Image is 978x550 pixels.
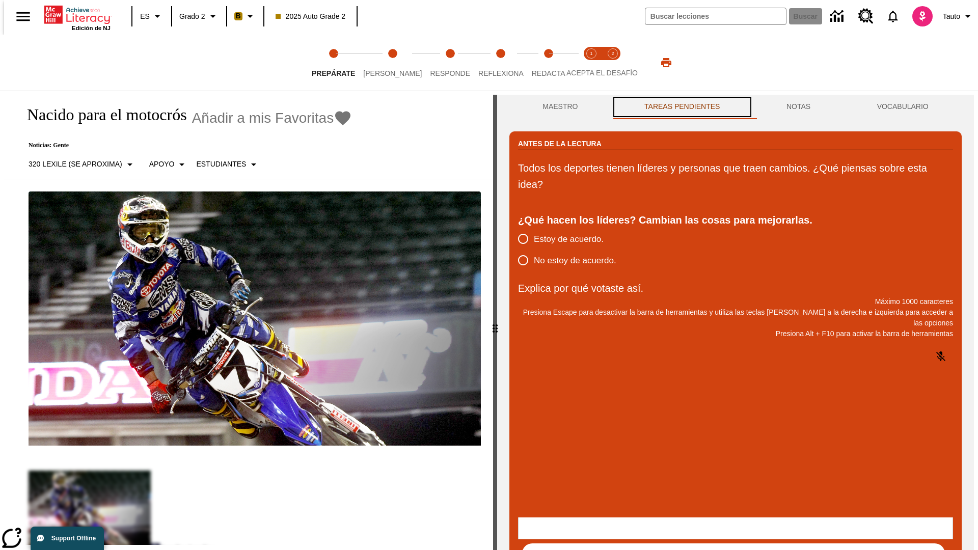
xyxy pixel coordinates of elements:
span: ACEPTA EL DESAFÍO [566,69,638,77]
span: Tauto [943,11,960,22]
span: Redacta [532,69,565,77]
text: 1 [590,51,592,56]
button: Haga clic para activar la función de reconocimiento de voz [929,344,953,369]
body: Explica por qué votaste así. Máximo 1000 caracteres Presiona Alt + F10 para activar la barra de h... [4,8,149,17]
p: Máximo 1000 caracteres [518,296,953,307]
p: 320 Lexile (Se aproxima) [29,159,122,170]
h2: Antes de la lectura [518,138,602,149]
button: VOCABULARIO [844,95,962,119]
p: Presiona Escape para desactivar la barra de herramientas y utiliza las teclas [PERSON_NAME] a la ... [518,307,953,328]
span: No estoy de acuerdo. [534,254,616,267]
p: Presiona Alt + F10 para activar la barra de herramientas [518,328,953,339]
p: Apoyo [149,159,175,170]
div: ¿Qué hacen los líderes? Cambian las cosas para mejorarlas. [518,212,953,228]
button: Responde step 3 of 5 [422,35,478,91]
p: Todos los deportes tienen líderes y personas que traen cambios. ¿Qué piensas sobre esta idea? [518,160,953,193]
button: Redacta step 5 of 5 [524,35,574,91]
a: Centro de información [824,3,852,31]
button: Seleccione Lexile, 320 Lexile (Se aproxima) [24,155,140,174]
button: Lenguaje: ES, Selecciona un idioma [135,7,168,25]
button: Lee step 2 of 5 [355,35,430,91]
img: El corredor de motocrós James Stewart vuela por los aires en su motocicleta de montaña [29,191,481,446]
div: poll [518,228,624,271]
div: Portada [44,4,111,31]
h1: Nacido para el motocrós [16,105,187,124]
button: Boost El color de la clase es anaranjado claro. Cambiar el color de la clase. [230,7,260,25]
button: Acepta el desafío contesta step 2 of 2 [598,35,628,91]
span: 2025 Auto Grade 2 [276,11,346,22]
span: Support Offline [51,535,96,542]
span: Responde [430,69,470,77]
button: Seleccionar estudiante [192,155,264,174]
button: TAREAS PENDIENTES [611,95,753,119]
button: Prepárate step 1 of 5 [304,35,363,91]
p: Estudiantes [196,159,246,170]
div: Instructional Panel Tabs [509,95,962,119]
span: Prepárate [312,69,355,77]
button: Tipo de apoyo, Apoyo [145,155,193,174]
span: B [236,10,241,22]
p: Noticias: Gente [16,142,352,149]
img: avatar image [912,6,933,26]
div: Pulsa la tecla de intro o la barra espaciadora y luego presiona las flechas de derecha e izquierd... [493,95,497,550]
button: Imprimir [650,53,683,72]
button: Añadir a mis Favoritas - Nacido para el motocrós [192,109,352,127]
text: 2 [611,51,614,56]
div: reading [4,95,493,545]
a: Notificaciones [880,3,906,30]
span: [PERSON_NAME] [363,69,422,77]
button: Acepta el desafío lee step 1 of 2 [577,35,606,91]
button: Grado: Grado 2, Elige un grado [175,7,223,25]
span: Edición de NJ [72,25,111,31]
input: Buscar campo [645,8,786,24]
button: Escoja un nuevo avatar [906,3,939,30]
button: Reflexiona step 4 of 5 [470,35,532,91]
div: activity [497,95,974,550]
button: NOTAS [753,95,844,119]
button: Maestro [509,95,611,119]
button: Perfil/Configuración [939,7,978,25]
span: Reflexiona [478,69,524,77]
a: Centro de recursos, Se abrirá en una pestaña nueva. [852,3,880,30]
span: ES [140,11,150,22]
button: Support Offline [31,527,104,550]
span: Añadir a mis Favoritas [192,110,334,126]
span: Grado 2 [179,11,205,22]
button: Abrir el menú lateral [8,2,38,32]
span: Estoy de acuerdo. [534,233,604,246]
p: Explica por qué votaste así. [518,280,953,296]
